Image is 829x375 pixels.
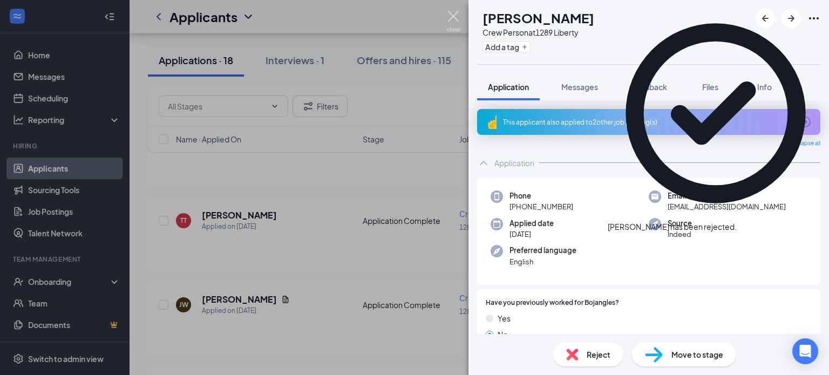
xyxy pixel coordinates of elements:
svg: CheckmarkCircle [608,5,824,221]
div: Crew Person at 1289 Liberty [483,27,594,38]
span: Indeed [668,229,692,240]
div: Application [494,158,534,168]
span: Reject [587,349,610,360]
span: English [509,256,576,267]
span: Yes [498,312,511,324]
span: Applied date [509,218,554,229]
svg: Plus [521,44,528,50]
div: Open Intercom Messenger [792,338,818,364]
span: [PHONE_NUMBER] [509,201,573,212]
span: Preferred language [509,245,576,256]
span: Messages [561,82,598,92]
span: Have you previously worked for Bojangles? [486,298,619,308]
span: No [498,329,508,340]
div: This applicant also applied to 2 other job posting(s) [503,118,792,127]
span: Move to stage [671,349,723,360]
svg: ChevronUp [477,156,490,169]
span: [DATE] [509,229,554,240]
span: Application [488,82,529,92]
button: PlusAdd a tag [483,41,531,52]
div: [PERSON_NAME] has been rejected. [608,221,737,233]
span: Phone [509,190,573,201]
h1: [PERSON_NAME] [483,9,594,27]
